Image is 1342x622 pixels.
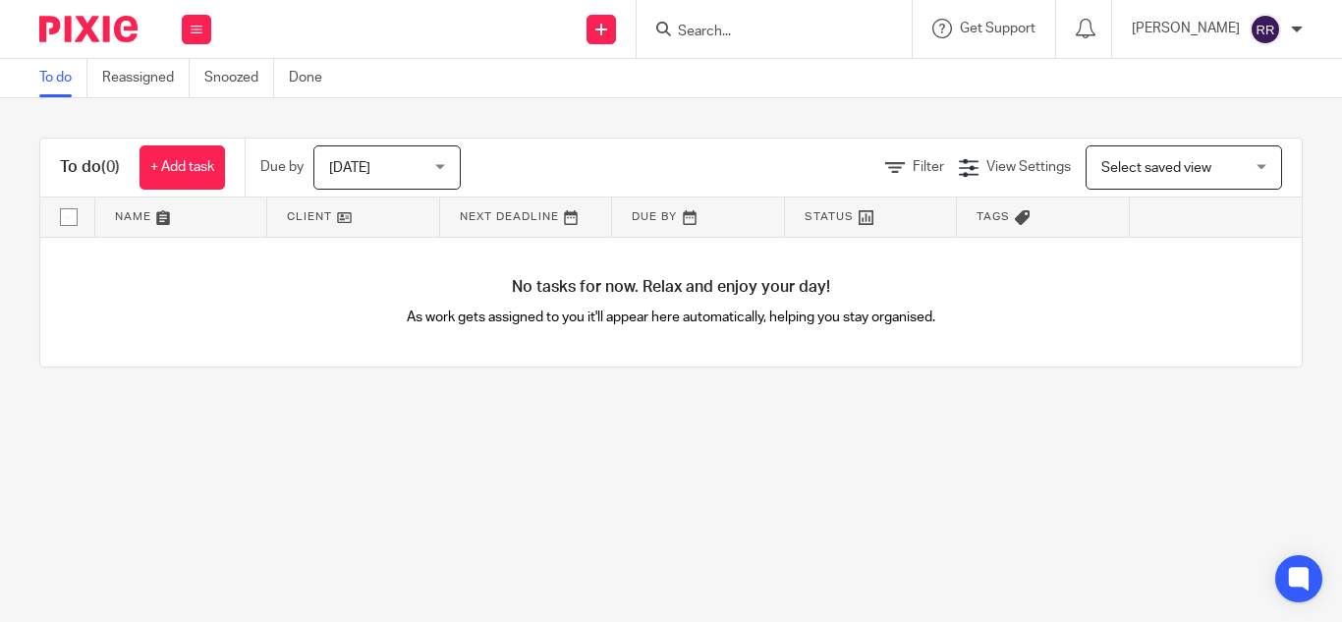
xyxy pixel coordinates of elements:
span: Tags [977,211,1010,222]
img: Pixie [39,16,138,42]
a: Reassigned [102,59,190,97]
span: Get Support [960,22,1035,35]
p: As work gets assigned to you it'll appear here automatically, helping you stay organised. [356,308,986,327]
span: (0) [101,159,120,175]
span: [DATE] [329,161,370,175]
span: Filter [913,160,944,174]
img: svg%3E [1250,14,1281,45]
a: To do [39,59,87,97]
input: Search [676,24,853,41]
span: View Settings [986,160,1071,174]
p: [PERSON_NAME] [1132,19,1240,38]
a: + Add task [140,145,225,190]
a: Snoozed [204,59,274,97]
h1: To do [60,157,120,178]
span: Select saved view [1101,161,1211,175]
h4: No tasks for now. Relax and enjoy your day! [40,277,1302,298]
a: Done [289,59,337,97]
p: Due by [260,157,304,177]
